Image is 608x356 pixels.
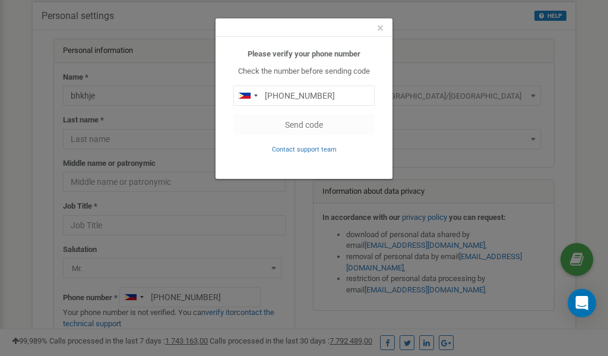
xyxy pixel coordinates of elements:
[233,86,375,106] input: 0905 123 4567
[248,49,360,58] b: Please verify your phone number
[568,289,596,317] div: Open Intercom Messenger
[233,66,375,77] p: Check the number before sending code
[234,86,261,105] div: Telephone country code
[233,115,375,135] button: Send code
[272,144,337,153] a: Contact support team
[272,146,337,153] small: Contact support team
[377,22,384,34] button: Close
[377,21,384,35] span: ×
